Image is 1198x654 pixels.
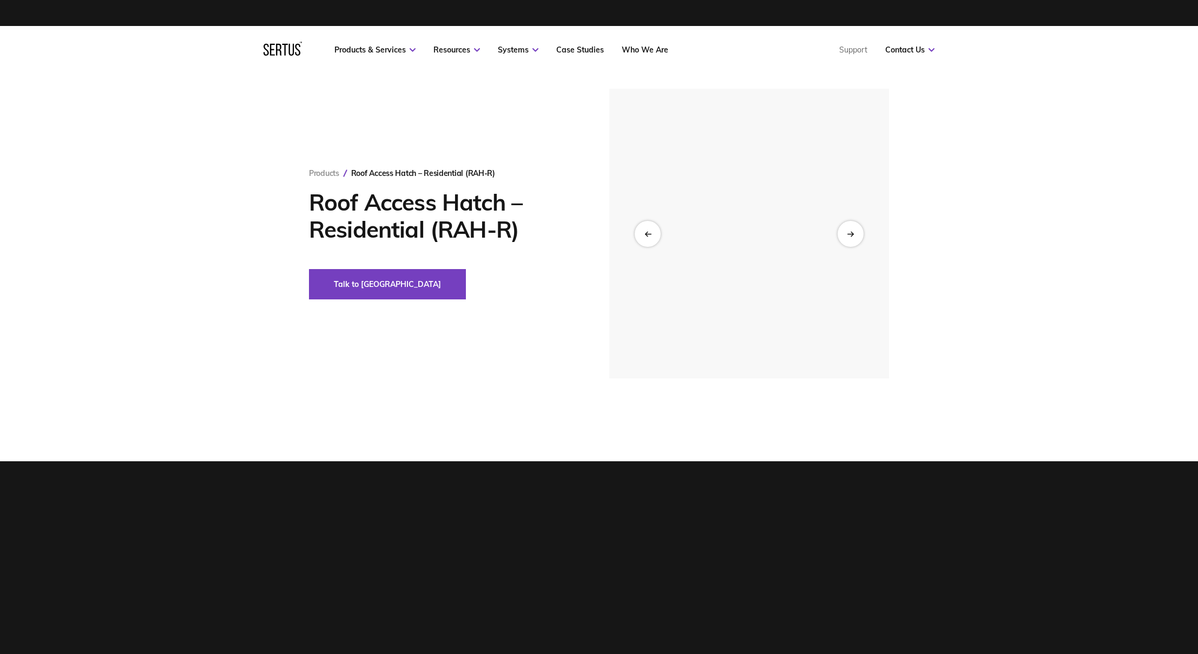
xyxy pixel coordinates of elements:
[309,168,339,178] a: Products
[334,45,416,55] a: Products & Services
[622,45,668,55] a: Who We Are
[433,45,480,55] a: Resources
[885,45,934,55] a: Contact Us
[556,45,604,55] a: Case Studies
[839,45,867,55] a: Support
[498,45,538,55] a: Systems
[309,189,577,243] h1: Roof Access Hatch – Residential (RAH-R)
[309,269,466,299] button: Talk to [GEOGRAPHIC_DATA]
